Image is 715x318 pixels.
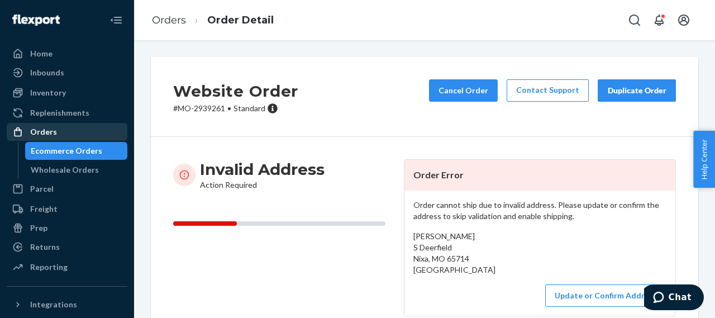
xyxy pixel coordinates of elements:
[207,14,274,26] a: Order Detail
[233,103,265,113] span: Standard
[7,219,127,237] a: Prep
[25,161,128,179] a: Wholesale Orders
[30,299,77,310] div: Integrations
[7,64,127,82] a: Inbounds
[200,159,325,179] h3: Invalid Address
[413,200,666,222] p: Order cannot ship due to invalid address. Please update or confirm the address to skip validation...
[30,67,64,78] div: Inbounds
[30,87,66,98] div: Inventory
[693,131,715,188] button: Help Center
[152,14,186,26] a: Orders
[7,45,127,63] a: Home
[12,15,60,26] img: Flexport logo
[7,123,127,141] a: Orders
[30,183,54,194] div: Parcel
[429,79,498,102] button: Cancel Order
[143,4,283,37] ol: breadcrumbs
[507,79,589,102] a: Contact Support
[404,160,675,191] header: Order Error
[30,262,68,273] div: Reporting
[30,126,57,137] div: Orders
[7,84,127,102] a: Inventory
[30,48,53,59] div: Home
[7,104,127,122] a: Replenishments
[7,296,127,314] button: Integrations
[7,180,127,198] a: Parcel
[227,103,231,113] span: •
[30,222,47,234] div: Prep
[7,200,127,218] a: Freight
[648,9,670,31] button: Open notifications
[413,231,495,274] span: [PERSON_NAME] S Deerfield Nixa, MO 65714 [GEOGRAPHIC_DATA]
[644,284,704,312] iframe: Opens a widget where you can chat to one of our agents
[25,142,128,160] a: Ecommerce Orders
[31,164,99,175] div: Wholesale Orders
[607,85,666,96] div: Duplicate Order
[31,145,102,156] div: Ecommerce Orders
[173,79,298,103] h2: Website Order
[105,9,127,31] button: Close Navigation
[7,258,127,276] a: Reporting
[200,159,325,191] div: Action Required
[545,284,666,307] button: Update or Confirm Address
[623,9,646,31] button: Open Search Box
[173,103,298,114] p: # MO-2939261
[673,9,695,31] button: Open account menu
[598,79,676,102] button: Duplicate Order
[30,107,89,118] div: Replenishments
[30,241,60,253] div: Returns
[7,238,127,256] a: Returns
[30,203,58,215] div: Freight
